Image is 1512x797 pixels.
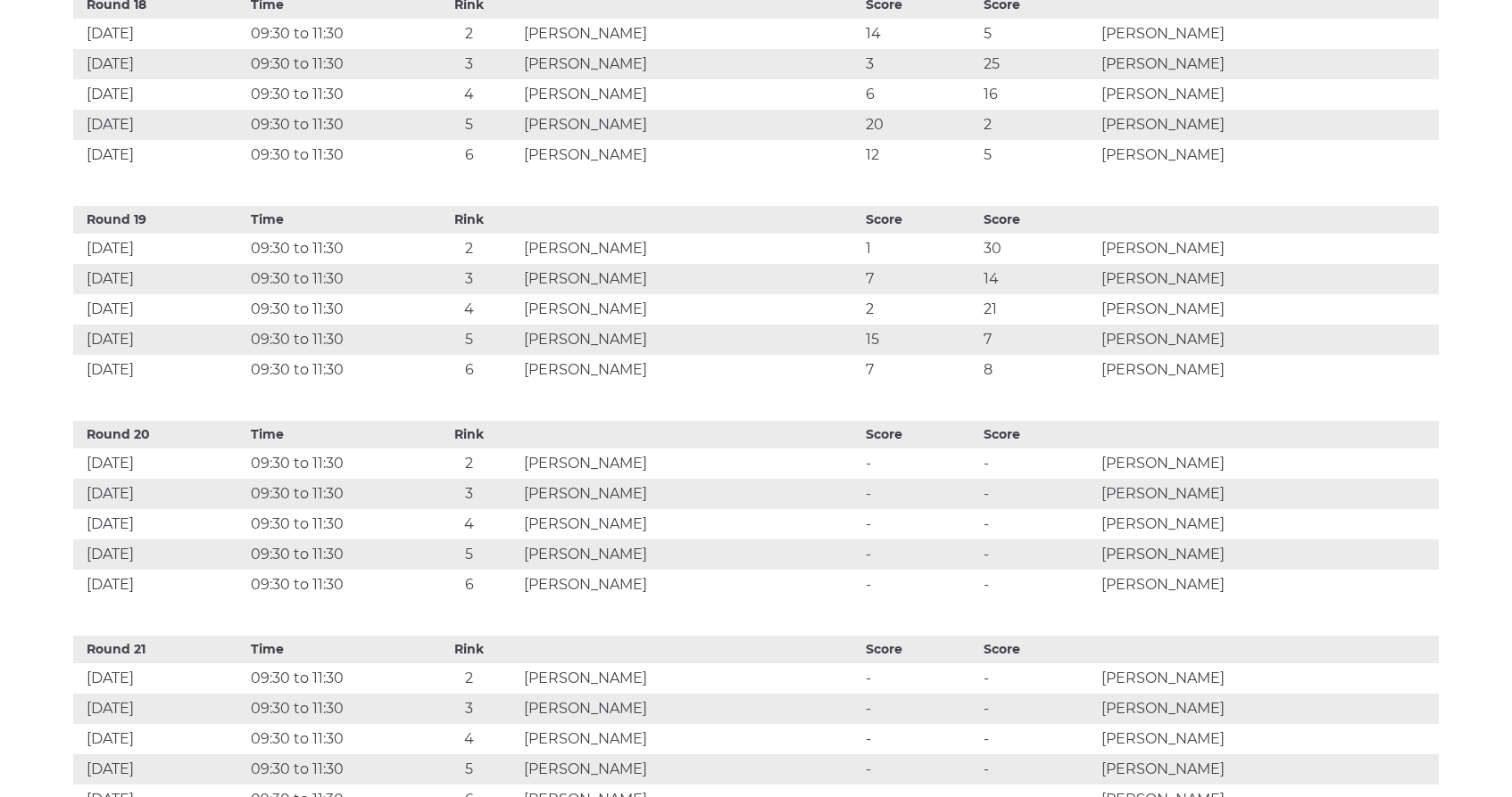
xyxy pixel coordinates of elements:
td: 09:30 to 11:30 [246,479,420,509]
th: Score [861,636,979,663]
td: - [979,724,1097,754]
th: Round 19 [73,206,246,234]
td: [PERSON_NAME] [1097,49,1439,79]
td: 5 [420,325,519,355]
td: [PERSON_NAME] [1097,694,1439,724]
td: 09:30 to 11:30 [246,79,420,110]
th: Round 21 [73,636,246,663]
td: [PERSON_NAME] [519,234,861,264]
td: 7 [861,355,979,385]
td: [PERSON_NAME] [519,663,861,694]
td: 09:30 to 11:30 [246,570,420,600]
td: 8 [979,355,1097,385]
td: - [979,479,1097,509]
td: 09:30 to 11:30 [246,448,420,479]
td: [PERSON_NAME] [1097,724,1439,754]
td: 09:30 to 11:30 [246,140,420,170]
td: - [861,694,979,724]
td: [PERSON_NAME] [1097,355,1439,385]
td: [PERSON_NAME] [1097,479,1439,509]
th: Rink [420,636,519,663]
td: 09:30 to 11:30 [246,110,420,140]
th: Time [246,636,420,663]
td: 2 [979,110,1097,140]
td: [PERSON_NAME] [1097,570,1439,600]
td: [DATE] [73,355,246,385]
td: 2 [420,448,519,479]
td: 09:30 to 11:30 [246,19,420,49]
td: - [861,448,979,479]
td: [DATE] [73,479,246,509]
td: [PERSON_NAME] [1097,663,1439,694]
td: 5 [979,19,1097,49]
td: [PERSON_NAME] [519,110,861,140]
td: 2 [420,234,519,264]
td: 09:30 to 11:30 [246,724,420,754]
td: - [979,539,1097,570]
td: 6 [420,355,519,385]
td: 09:30 to 11:30 [246,754,420,785]
td: [PERSON_NAME] [519,264,861,294]
td: [PERSON_NAME] [1097,264,1439,294]
td: 1 [861,234,979,264]
td: 3 [420,49,519,79]
td: [DATE] [73,19,246,49]
td: [DATE] [73,264,246,294]
td: 6 [420,570,519,600]
td: 09:30 to 11:30 [246,294,420,325]
td: [DATE] [73,509,246,539]
td: 4 [420,294,519,325]
td: 25 [979,49,1097,79]
td: 4 [420,79,519,110]
td: [PERSON_NAME] [519,294,861,325]
td: 3 [420,479,519,509]
td: 21 [979,294,1097,325]
td: - [861,663,979,694]
td: - [979,448,1097,479]
td: [DATE] [73,448,246,479]
td: 09:30 to 11:30 [246,325,420,355]
td: [DATE] [73,49,246,79]
td: 4 [420,509,519,539]
td: [DATE] [73,724,246,754]
td: [PERSON_NAME] [519,355,861,385]
td: [PERSON_NAME] [519,570,861,600]
td: [DATE] [73,294,246,325]
td: [PERSON_NAME] [1097,509,1439,539]
td: [DATE] [73,663,246,694]
td: 09:30 to 11:30 [246,49,420,79]
td: [PERSON_NAME] [519,19,861,49]
td: 14 [979,264,1097,294]
td: [DATE] [73,140,246,170]
td: 3 [420,264,519,294]
td: [PERSON_NAME] [519,479,861,509]
td: 3 [861,49,979,79]
td: - [979,754,1097,785]
td: [PERSON_NAME] [1097,140,1439,170]
td: [PERSON_NAME] [1097,79,1439,110]
td: - [861,754,979,785]
th: Score [979,206,1097,234]
td: 7 [979,325,1097,355]
th: Rink [420,421,519,448]
td: - [979,509,1097,539]
th: Rink [420,206,519,234]
td: 30 [979,234,1097,264]
td: [DATE] [73,325,246,355]
td: 2 [420,663,519,694]
td: [DATE] [73,694,246,724]
td: 20 [861,110,979,140]
td: [PERSON_NAME] [519,325,861,355]
td: [PERSON_NAME] [519,49,861,79]
td: 15 [861,325,979,355]
th: Score [861,206,979,234]
td: [PERSON_NAME] [1097,19,1439,49]
td: [DATE] [73,110,246,140]
td: [PERSON_NAME] [519,754,861,785]
td: 2 [420,19,519,49]
td: 16 [979,79,1097,110]
td: 5 [420,539,519,570]
td: 09:30 to 11:30 [246,509,420,539]
td: [PERSON_NAME] [519,509,861,539]
td: [PERSON_NAME] [1097,539,1439,570]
